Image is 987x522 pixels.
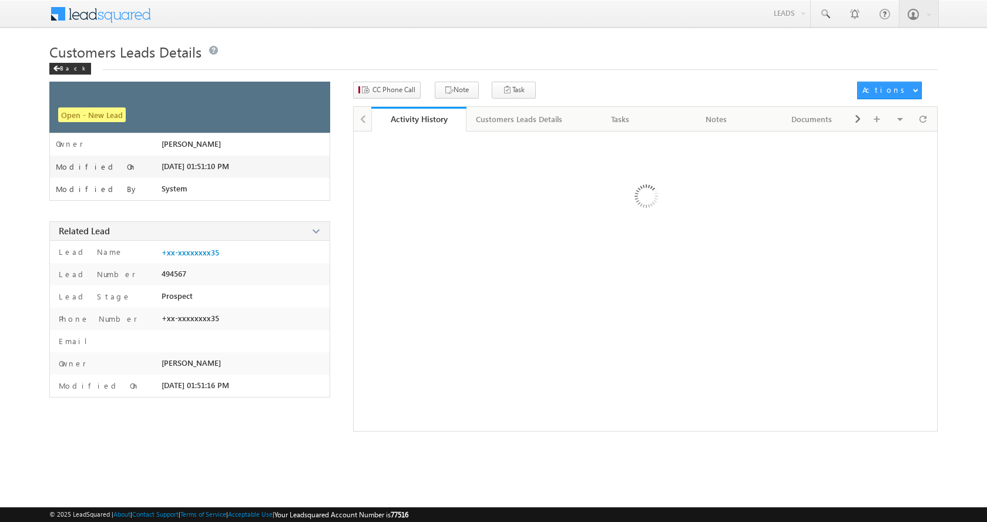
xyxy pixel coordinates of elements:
[678,112,754,126] div: Notes
[492,82,536,99] button: Task
[180,510,226,518] a: Terms of Service
[162,161,229,171] span: [DATE] 01:51:10 PM
[162,291,193,301] span: Prospect
[764,107,860,132] a: Documents
[132,510,179,518] a: Contact Support
[56,291,131,302] label: Lead Stage
[476,112,562,126] div: Customers Leads Details
[56,314,137,324] label: Phone Number
[58,107,126,122] span: Open - New Lead
[162,380,229,390] span: [DATE] 01:51:16 PM
[113,510,130,518] a: About
[162,139,221,149] span: [PERSON_NAME]
[585,137,706,259] img: Loading ...
[391,510,408,519] span: 77516
[669,107,764,132] a: Notes
[56,336,96,346] label: Email
[56,139,83,149] label: Owner
[56,184,139,194] label: Modified By
[162,269,186,278] span: 494567
[56,247,123,257] label: Lead Name
[774,112,850,126] div: Documents
[573,107,669,132] a: Tasks
[857,82,922,99] button: Actions
[862,85,909,95] div: Actions
[162,184,187,193] span: System
[582,112,658,126] div: Tasks
[371,107,467,132] a: Activity History
[162,358,221,368] span: [PERSON_NAME]
[353,82,421,99] button: CC Phone Call
[380,113,458,124] div: Activity History
[56,269,136,279] label: Lead Number
[162,314,219,323] span: +xx-xxxxxxxx35
[56,162,137,171] label: Modified On
[49,63,91,75] div: Back
[56,380,140,391] label: Modified On
[49,42,202,61] span: Customers Leads Details
[59,225,110,237] span: Related Lead
[466,107,573,132] a: Customers Leads Details
[435,82,479,99] button: Note
[56,358,86,369] label: Owner
[372,85,415,95] span: CC Phone Call
[49,509,408,520] span: © 2025 LeadSquared | | | | |
[228,510,273,518] a: Acceptable Use
[274,510,408,519] span: Your Leadsquared Account Number is
[162,248,219,257] a: +xx-xxxxxxxx35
